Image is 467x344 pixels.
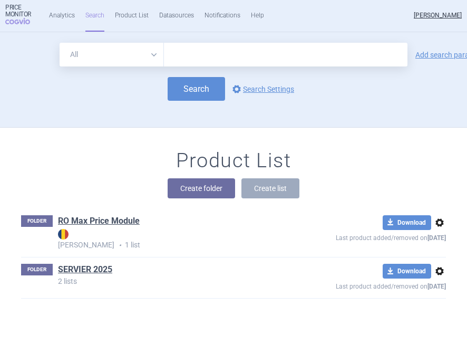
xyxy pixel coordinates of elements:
a: Search Settings [230,83,294,95]
a: SERVIER 2025 [58,264,112,275]
p: Last product added/removed on [318,230,446,243]
a: RO Max Price Module [58,215,140,227]
img: RO [58,229,69,240]
i: • [114,240,125,251]
h1: Product List [176,149,291,173]
p: Last product added/removed on [318,279,446,292]
button: Download [383,264,431,279]
strong: Price Monitor [5,4,36,18]
strong: [DATE] [427,234,446,242]
button: Search [168,77,225,101]
span: COGVIO [5,18,36,24]
h1: SERVIER 2025 [58,264,112,278]
p: 1 list [58,229,318,251]
strong: [PERSON_NAME] [58,229,318,249]
a: Price MonitorCOGVIO [5,4,36,27]
p: FOLDER [21,215,53,227]
button: Create list [241,178,299,198]
strong: [DATE] [427,283,446,290]
button: Download [383,215,431,230]
p: 2 lists [58,278,318,285]
h1: RO Max Price Module [58,215,140,229]
button: Create folder [168,178,235,198]
p: FOLDER [21,264,53,275]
